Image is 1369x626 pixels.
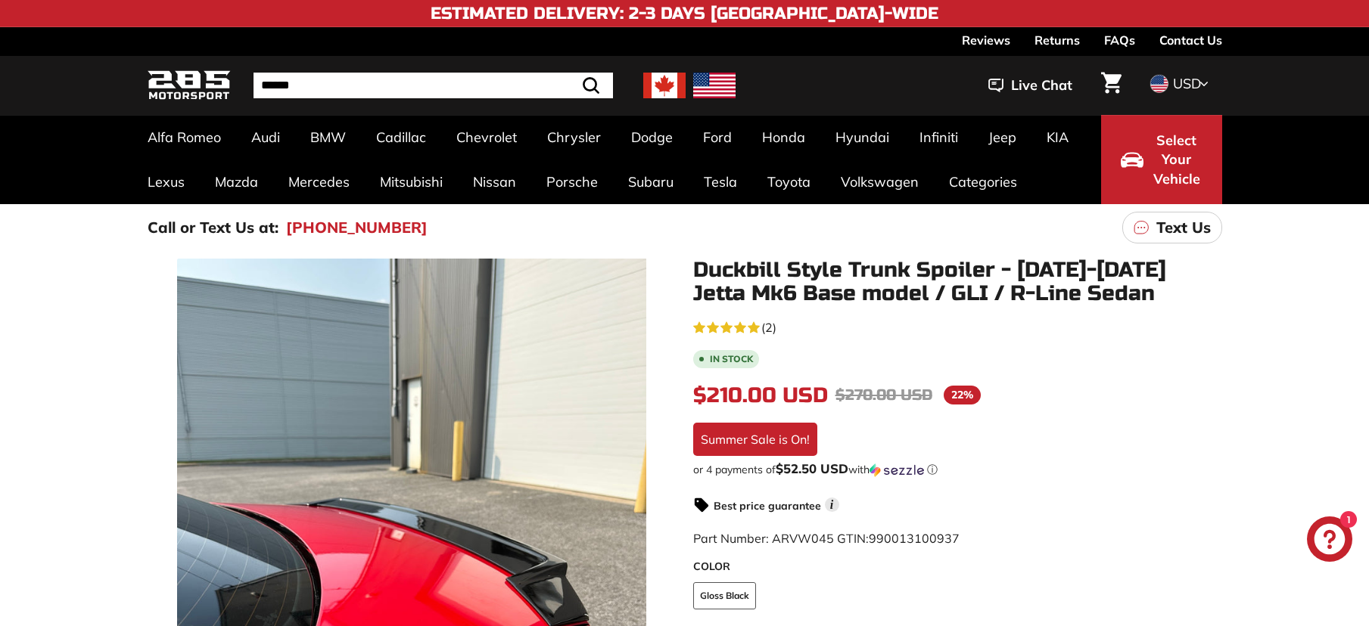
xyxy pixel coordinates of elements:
a: Toyota [752,160,826,204]
a: Honda [747,115,820,160]
a: Ford [688,115,747,160]
a: KIA [1031,115,1084,160]
span: $52.50 USD [776,460,848,476]
span: i [825,497,839,512]
p: Text Us [1156,216,1211,239]
p: Call or Text Us at: [148,216,278,239]
button: Select Your Vehicle [1101,115,1222,204]
img: Logo_285_Motorsport_areodynamics_components [148,68,231,104]
a: Chrysler [532,115,616,160]
a: Mitsubishi [365,160,458,204]
a: Hyundai [820,115,904,160]
div: or 4 payments of with [693,462,1222,477]
h4: Estimated Delivery: 2-3 Days [GEOGRAPHIC_DATA]-Wide [431,5,938,23]
a: Porsche [531,160,613,204]
span: USD [1173,75,1201,92]
a: Cart [1092,60,1131,111]
a: Tesla [689,160,752,204]
span: $270.00 USD [835,386,932,404]
a: Nissan [458,160,531,204]
span: Select Your Vehicle [1151,131,1203,189]
a: Categories [934,160,1032,204]
a: Infiniti [904,115,973,160]
a: Cadillac [361,115,441,160]
a: Dodge [616,115,688,160]
span: (2) [761,318,776,336]
a: Jeep [973,115,1031,160]
a: Mercedes [273,160,365,204]
a: Returns [1035,27,1080,53]
span: $210.00 USD [693,383,828,408]
inbox-online-store-chat: Shopify online store chat [1302,516,1357,566]
a: [PHONE_NUMBER] [286,216,428,239]
img: Sezzle [870,463,924,477]
a: Reviews [962,27,1010,53]
a: Subaru [613,160,689,204]
strong: Best price guarantee [714,499,821,513]
a: Lexus [132,160,200,204]
span: Live Chat [1011,76,1072,95]
b: In stock [710,355,753,364]
span: 990013100937 [869,531,960,546]
span: 22% [944,386,981,404]
a: FAQs [1104,27,1135,53]
label: COLOR [693,559,1222,575]
a: Mazda [200,160,273,204]
input: Search [254,73,613,98]
h1: Duckbill Style Trunk Spoiler - [DATE]-[DATE] Jetta Mk6 Base model / GLI / R-Line Sedan [693,259,1222,305]
div: or 4 payments of$52.50 USDwithSezzle Click to learn more about Sezzle [693,462,1222,477]
a: Audi [236,115,295,160]
a: Contact Us [1159,27,1222,53]
a: Volkswagen [826,160,934,204]
a: Alfa Romeo [132,115,236,160]
a: BMW [295,115,361,160]
a: 5.0 rating (2 votes) [693,317,1222,336]
a: Text Us [1122,212,1222,243]
div: Summer Sale is On! [693,423,817,456]
span: Part Number: ARVW045 GTIN: [693,531,960,546]
a: Chevrolet [441,115,532,160]
button: Live Chat [969,67,1092,104]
